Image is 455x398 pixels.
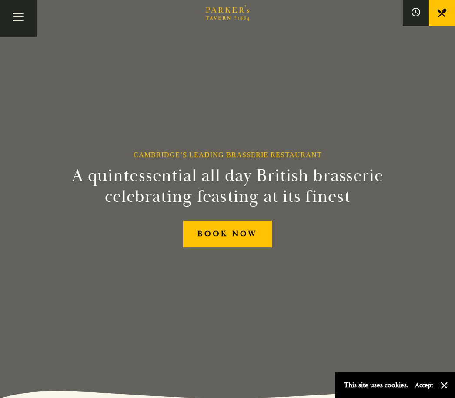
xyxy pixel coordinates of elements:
button: Close and accept [440,381,448,390]
p: This site uses cookies. [344,379,408,391]
button: Accept [415,381,433,389]
a: BOOK NOW [183,221,271,247]
h2: A quintessential all day British brasserie celebrating feasting at its finest [64,165,391,207]
h1: Cambridge’s Leading Brasserie Restaurant [134,151,322,159]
